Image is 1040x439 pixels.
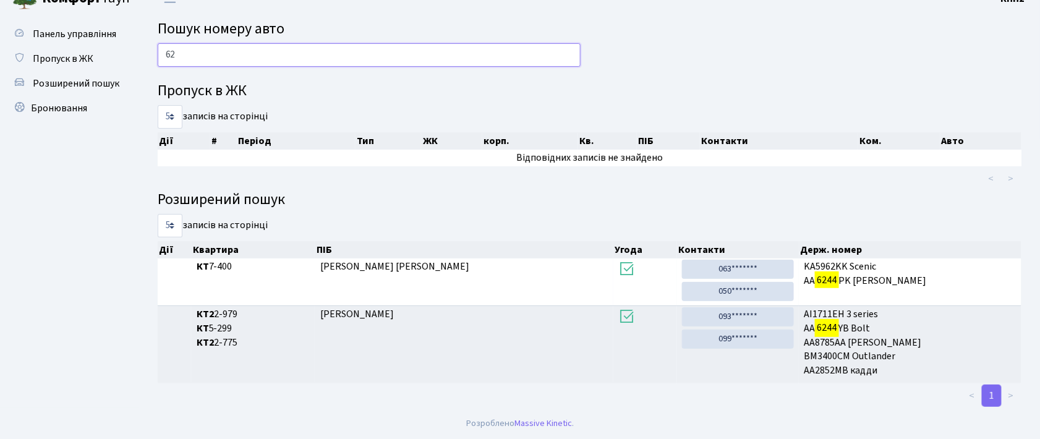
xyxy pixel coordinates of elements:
[815,271,838,289] mark: 6244
[356,132,422,150] th: Тип
[320,307,394,321] span: [PERSON_NAME]
[815,319,838,336] mark: 6244
[158,132,210,150] th: Дії
[158,214,268,237] label: записів на сторінці
[197,260,209,273] b: КТ
[158,191,1021,209] h4: Розширений пошук
[197,336,215,349] b: КТ2
[466,417,574,430] div: Розроблено .
[158,18,284,40] span: Пошук номеру авто
[320,260,469,273] span: [PERSON_NAME] [PERSON_NAME]
[31,101,87,115] span: Бронювання
[6,46,130,71] a: Пропуск в ЖК
[422,132,482,150] th: ЖК
[940,132,1022,150] th: Авто
[158,241,192,258] th: Дії
[700,132,859,150] th: Контакти
[6,96,130,121] a: Бронювання
[982,385,1002,407] a: 1
[158,43,581,67] input: Пошук
[677,241,799,258] th: Контакти
[578,132,637,150] th: Кв.
[799,241,1022,258] th: Держ. номер
[237,132,355,150] th: Період
[192,241,316,258] th: Квартира
[197,260,311,274] span: 7-400
[210,132,237,150] th: #
[197,307,215,321] b: КТ2
[158,150,1021,166] td: Відповідних записів не знайдено
[33,27,116,41] span: Панель управління
[33,52,93,66] span: Пропуск в ЖК
[858,132,940,150] th: Ком.
[158,82,1021,100] h4: Пропуск в ЖК
[514,417,572,430] a: Massive Kinetic
[613,241,677,258] th: Угода
[804,307,1017,378] span: АІ1711ЕН 3 series АА YB Bolt АА8785АА [PERSON_NAME] ВМ3400СМ Outlander АА2852МВ кадди
[197,322,209,335] b: КТ
[158,105,182,129] select: записів на сторінці
[482,132,578,150] th: корп.
[158,105,268,129] label: записів на сторінці
[158,214,182,237] select: записів на сторінці
[197,307,311,350] span: 2-979 5-299 2-775
[637,132,700,150] th: ПІБ
[315,241,613,258] th: ПІБ
[804,260,1017,288] span: KA5962KK Scenic AA PK [PERSON_NAME]
[6,22,130,46] a: Панель управління
[6,71,130,96] a: Розширений пошук
[33,77,119,90] span: Розширений пошук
